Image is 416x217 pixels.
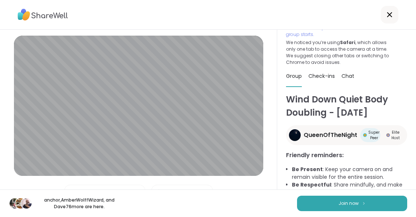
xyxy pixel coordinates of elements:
[363,133,367,137] img: Super Peer
[286,72,302,80] span: Group
[21,198,32,209] img: Dave76
[286,39,392,66] p: We noticed you’re using , which allows only one tab to access the camera at a time. We suggest cl...
[391,130,400,141] span: Elite Host
[165,188,167,197] span: |
[286,93,407,119] h1: Wind Down Quiet Body Doubling - [DATE]
[68,185,74,200] img: Microphone
[297,196,407,211] button: Join now
[83,188,125,196] div: iPad Microphone
[362,201,366,205] img: ShareWell Logomark
[18,6,68,23] img: ShareWell Logo
[292,166,323,173] b: Be Present
[10,198,20,209] img: anchor
[286,125,407,145] a: QueenOfTheNightQueenOfTheNightSuper PeerSuper PeerElite HostElite Host
[341,72,354,80] span: Chat
[286,151,407,160] h3: Friendly reminders:
[292,181,407,196] li: : Share mindfully, and make space for everyone to share!
[386,133,390,137] img: Elite Host
[292,181,331,188] b: Be Respectful
[289,129,301,141] img: QueenOfTheNight
[170,189,207,196] span: No Local Audio
[304,131,357,140] span: QueenOfTheNight
[340,39,355,46] b: Safari
[292,166,407,181] li: : Keep your camera on and remain visible for the entire session.
[15,198,26,209] img: AmberWolffWizard
[368,130,380,141] span: Super Peer
[308,72,335,80] span: Check-ins
[77,185,79,200] span: |
[38,197,120,210] p: anchor , AmberWolffWizard , and Dave76 more are here.
[339,200,359,207] span: Join now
